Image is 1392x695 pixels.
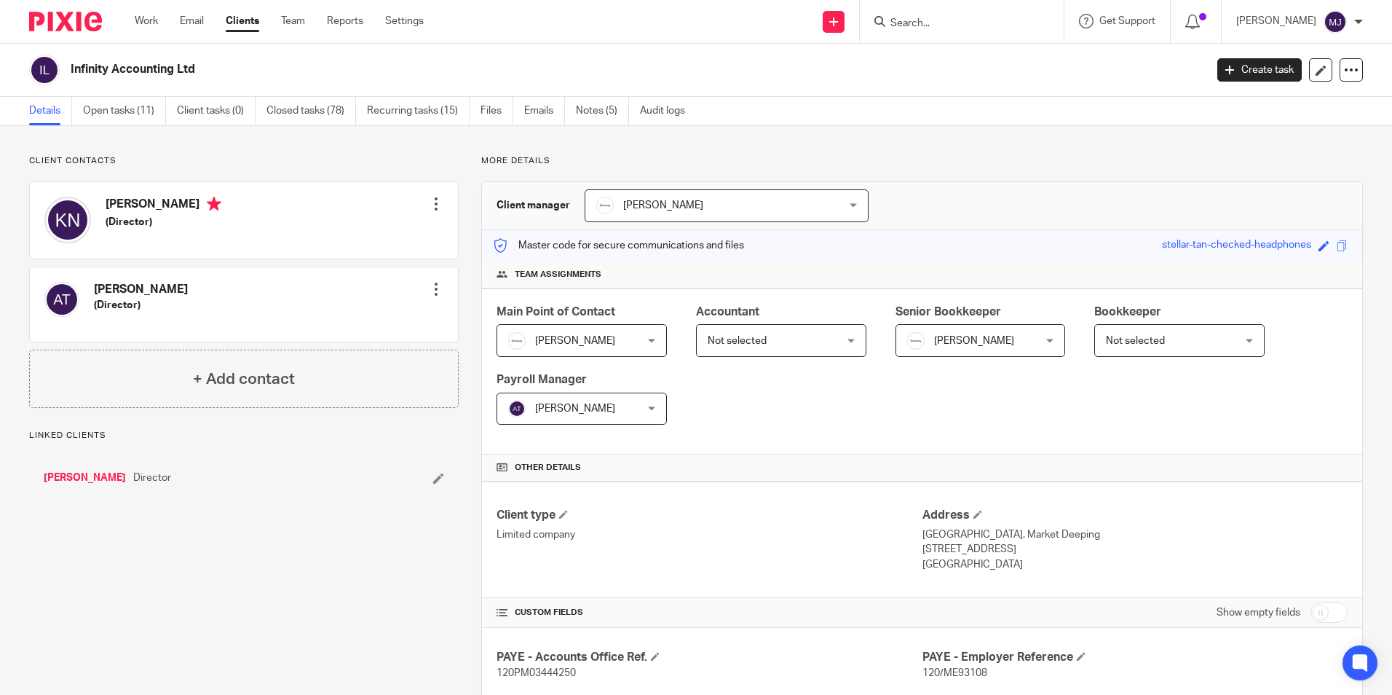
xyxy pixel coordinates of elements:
[922,650,1348,665] h4: PAYE - Employer Reference
[481,155,1363,167] p: More details
[106,215,221,229] h5: (Director)
[497,607,922,619] h4: CUSTOM FIELDS
[1162,237,1311,254] div: stellar-tan-checked-headphones
[29,55,60,85] img: svg%3E
[1099,16,1155,26] span: Get Support
[1217,58,1302,82] a: Create task
[922,542,1348,557] p: [STREET_ADDRESS]
[44,471,126,485] a: [PERSON_NAME]
[497,306,615,318] span: Main Point of Contact
[535,404,615,414] span: [PERSON_NAME]
[922,668,987,678] span: 120/ME93108
[889,17,1020,31] input: Search
[29,155,459,167] p: Client contacts
[907,332,925,350] img: Infinity%20Logo%20with%20Whitespace%20.png
[94,282,188,297] h4: [PERSON_NAME]
[493,238,744,253] p: Master code for secure communications and files
[281,14,305,28] a: Team
[207,197,221,211] i: Primary
[515,462,581,474] span: Other details
[497,374,587,385] span: Payroll Manager
[44,282,79,317] img: svg%3E
[623,200,703,211] span: [PERSON_NAME]
[508,400,526,417] img: svg%3E
[497,508,922,523] h4: Client type
[535,336,615,346] span: [PERSON_NAME]
[94,298,188,313] h5: (Director)
[497,650,922,665] h4: PAYE - Accounts Office Ref.
[385,14,424,28] a: Settings
[367,97,470,125] a: Recurring tasks (15)
[29,97,72,125] a: Details
[133,471,171,485] span: Director
[895,306,1001,318] span: Senior Bookkeeper
[327,14,363,28] a: Reports
[1324,10,1347,34] img: svg%3E
[497,527,922,542] p: Limited company
[524,97,565,125] a: Emails
[29,12,102,31] img: Pixie
[708,336,767,346] span: Not selected
[193,368,295,390] h4: + Add contact
[922,557,1348,572] p: [GEOGRAPHIC_DATA]
[497,198,570,213] h3: Client manager
[180,14,204,28] a: Email
[177,97,256,125] a: Client tasks (0)
[1094,306,1161,318] span: Bookkeeper
[481,97,513,125] a: Files
[266,97,356,125] a: Closed tasks (78)
[1106,336,1165,346] span: Not selected
[922,508,1348,523] h4: Address
[508,332,526,350] img: Infinity%20Logo%20with%20Whitespace%20.png
[226,14,259,28] a: Clients
[135,14,158,28] a: Work
[1236,14,1316,28] p: [PERSON_NAME]
[106,197,221,215] h4: [PERSON_NAME]
[640,97,696,125] a: Audit logs
[29,430,459,441] p: Linked clients
[576,97,629,125] a: Notes (5)
[696,306,759,318] span: Accountant
[497,668,576,678] span: 120PM03444250
[83,97,166,125] a: Open tasks (11)
[922,527,1348,542] p: [GEOGRAPHIC_DATA], Market Deeping
[934,336,1014,346] span: [PERSON_NAME]
[596,197,614,214] img: Infinity%20Logo%20with%20Whitespace%20.png
[1217,605,1300,620] label: Show empty fields
[44,197,91,243] img: svg%3E
[515,269,601,280] span: Team assignments
[71,62,970,77] h2: Infinity Accounting Ltd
